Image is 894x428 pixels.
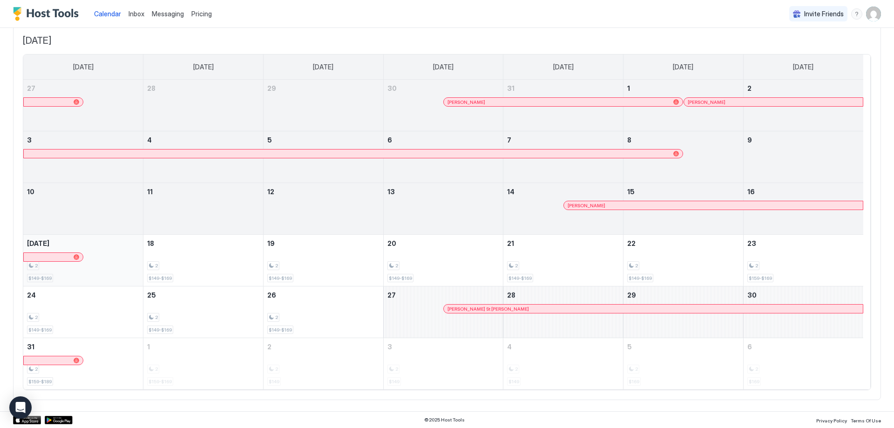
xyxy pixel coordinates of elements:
td: August 14, 2025 [503,183,623,235]
span: 31 [27,343,34,351]
td: August 31, 2025 [23,338,143,390]
td: August 19, 2025 [263,235,383,286]
a: Messaging [152,9,184,19]
td: August 3, 2025 [23,131,143,183]
div: App Store [13,416,41,424]
a: August 18, 2025 [143,235,263,252]
td: August 16, 2025 [743,183,863,235]
a: August 27, 2025 [384,286,503,304]
td: September 6, 2025 [743,338,863,390]
a: September 6, 2025 [744,338,863,355]
a: August 6, 2025 [384,131,503,149]
a: Wednesday [424,54,463,80]
td: September 5, 2025 [623,338,744,390]
span: 2 [275,314,278,320]
span: $159-$189 [28,379,52,385]
a: Tuesday [304,54,343,80]
span: 8 [627,136,631,144]
td: July 30, 2025 [383,80,503,131]
span: [PERSON_NAME] [447,99,485,105]
td: August 7, 2025 [503,131,623,183]
div: Google Play Store [45,416,73,424]
td: July 29, 2025 [263,80,383,131]
span: Terms Of Use [851,418,881,423]
td: August 15, 2025 [623,183,744,235]
a: August 1, 2025 [623,80,743,97]
div: menu [851,8,862,20]
span: 2 [267,343,271,351]
td: August 6, 2025 [383,131,503,183]
td: September 1, 2025 [143,338,264,390]
span: 6 [387,136,392,144]
span: 30 [747,291,757,299]
span: [DATE] [73,63,94,71]
span: 6 [747,343,752,351]
span: 2 [275,263,278,269]
td: August 30, 2025 [743,286,863,338]
span: 30 [387,84,397,92]
a: August 13, 2025 [384,183,503,200]
span: 2 [395,263,398,269]
span: 19 [267,239,275,247]
span: Privacy Policy [816,418,847,423]
span: 4 [147,136,152,144]
span: $149-$169 [28,275,52,281]
span: [PERSON_NAME] [688,99,725,105]
span: [DATE] [193,63,214,71]
a: September 3, 2025 [384,338,503,355]
div: Host Tools Logo [13,7,83,21]
span: 2 [755,263,758,269]
span: 15 [627,188,635,196]
td: August 27, 2025 [383,286,503,338]
a: August 9, 2025 [744,131,863,149]
a: September 4, 2025 [503,338,623,355]
a: August 15, 2025 [623,183,743,200]
span: $149-$169 [629,275,652,281]
span: [DATE] [433,63,454,71]
div: User profile [866,7,881,21]
span: [DATE] [313,63,333,71]
span: 26 [267,291,276,299]
span: 21 [507,239,514,247]
span: 13 [387,188,395,196]
td: August 21, 2025 [503,235,623,286]
td: August 12, 2025 [263,183,383,235]
td: August 2, 2025 [743,80,863,131]
span: $149-$169 [149,275,172,281]
span: Calendar [94,10,121,18]
a: August 19, 2025 [264,235,383,252]
a: August 25, 2025 [143,286,263,304]
span: 25 [147,291,156,299]
a: August 29, 2025 [623,286,743,304]
a: September 1, 2025 [143,338,263,355]
a: July 29, 2025 [264,80,383,97]
span: 20 [387,239,396,247]
a: Inbox [129,9,144,19]
td: September 3, 2025 [383,338,503,390]
td: August 13, 2025 [383,183,503,235]
td: August 5, 2025 [263,131,383,183]
span: $149-$169 [269,275,292,281]
td: July 28, 2025 [143,80,264,131]
a: Thursday [544,54,583,80]
div: Open Intercom Messenger [9,396,32,419]
td: September 2, 2025 [263,338,383,390]
span: 31 [507,84,515,92]
span: 22 [627,239,636,247]
span: 27 [387,291,396,299]
span: $149-$169 [508,275,532,281]
span: $159-$169 [749,275,772,281]
span: 3 [387,343,392,351]
span: $149-$169 [149,327,172,333]
span: 1 [147,343,150,351]
td: August 9, 2025 [743,131,863,183]
span: 12 [267,188,274,196]
a: August 12, 2025 [264,183,383,200]
td: August 26, 2025 [263,286,383,338]
td: August 24, 2025 [23,286,143,338]
span: Inbox [129,10,144,18]
span: [DATE] [673,63,693,71]
span: [DATE] [23,35,871,47]
a: August 8, 2025 [623,131,743,149]
span: 4 [507,343,512,351]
